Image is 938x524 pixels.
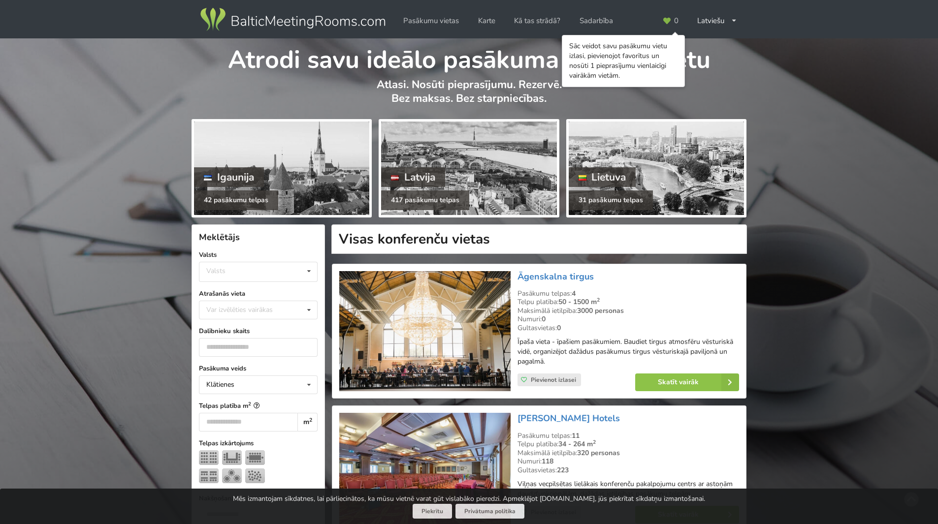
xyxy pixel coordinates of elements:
[381,167,445,187] div: Latvija
[199,231,240,243] span: Meklētājs
[518,449,739,458] div: Maksimālā ietilpība:
[518,298,739,307] div: Telpu platība:
[531,376,576,384] span: Pievienot izlasei
[558,297,600,307] strong: 50 - 1500 m
[199,450,219,465] img: Teātris
[204,304,295,315] div: Var izvēlēties vairākas
[199,401,318,411] label: Telpas platība m
[542,457,553,466] strong: 118
[569,41,678,81] div: Sāc veidot savu pasākumu vietu izlasi, pievienojot favorītus un nosūti 1 pieprasījumu vienlaicīgi...
[192,119,372,217] a: Igaunija 42 pasākumu telpas
[206,267,226,275] div: Valsts
[674,17,679,25] span: 0
[518,440,739,449] div: Telpu platība:
[455,504,524,519] a: Privātuma politika
[518,315,739,324] div: Numuri:
[572,431,580,440] strong: 11
[309,416,312,424] sup: 2
[542,314,546,324] strong: 0
[194,167,264,187] div: Igaunija
[245,468,265,483] img: Pieņemšana
[194,190,278,210] div: 42 pasākumu telpas
[413,504,452,519] button: Piekrītu
[518,337,739,367] p: Īpaša vieta - īpašiem pasākumiem. Baudiet tirgus atmosfēru vēsturiskā vidē, organizējot dažādus p...
[192,38,746,76] h1: Atrodi savu ideālo pasākuma norises vietu
[379,119,559,217] a: Latvija 417 pasākumu telpas
[566,119,746,217] a: Lietuva 31 pasākumu telpas
[471,11,502,31] a: Karte
[381,190,469,210] div: 417 pasākumu telpas
[199,438,318,448] label: Telpas izkārtojums
[577,448,620,458] strong: 320 personas
[248,401,251,407] sup: 2
[577,306,624,315] strong: 3000 personas
[396,11,466,31] a: Pasākumu vietas
[297,413,318,432] div: m
[518,457,739,466] div: Numuri:
[245,450,265,465] img: Sapulce
[198,6,387,33] img: Baltic Meeting Rooms
[572,289,576,298] strong: 4
[518,289,739,298] div: Pasākumu telpas:
[199,289,318,299] label: Atrašanās vieta
[635,373,739,391] a: Skatīt vairāk
[557,323,561,333] strong: 0
[569,167,636,187] div: Lietuva
[518,466,739,475] div: Gultasvietas:
[518,307,739,315] div: Maksimālā ietilpība:
[192,78,746,116] p: Atlasi. Nosūti pieprasījumu. Rezervē. Bez maksas. Bez starpniecības.
[593,438,596,446] sup: 2
[518,271,594,282] a: Āgenskalna tirgus
[558,439,596,449] strong: 34 - 264 m
[222,450,242,465] img: U-Veids
[557,465,569,475] strong: 223
[573,11,620,31] a: Sadarbība
[690,11,744,31] div: Latviešu
[199,468,219,483] img: Klase
[339,271,510,392] img: Neierastas vietas | Rīga | Āgenskalna tirgus
[199,326,318,336] label: Dalībnieku skaits
[331,224,747,254] h1: Visas konferenču vietas
[597,296,600,304] sup: 2
[507,11,567,31] a: Kā tas strādā?
[222,468,242,483] img: Bankets
[199,250,318,260] label: Valsts
[518,324,739,333] div: Gultasvietas:
[199,364,318,373] label: Pasākuma veids
[569,190,653,210] div: 31 pasākumu telpas
[518,479,739,499] p: Viļņas vecpilsētas lielākais konferenču pakalpojumu centrs ar astoņām daudzfunkcionālām, dažādas ...
[206,381,234,388] div: Klātienes
[518,412,620,424] a: [PERSON_NAME] Hotels
[518,432,739,440] div: Pasākumu telpas:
